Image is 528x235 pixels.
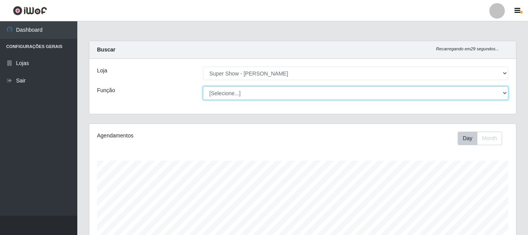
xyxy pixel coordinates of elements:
[458,132,508,145] div: Toolbar with button groups
[97,86,115,94] label: Função
[13,6,47,15] img: CoreUI Logo
[97,46,115,53] strong: Buscar
[458,132,502,145] div: First group
[97,132,262,140] div: Agendamentos
[477,132,502,145] button: Month
[458,132,477,145] button: Day
[97,67,107,75] label: Loja
[436,46,499,51] i: Recarregando em 29 segundos...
